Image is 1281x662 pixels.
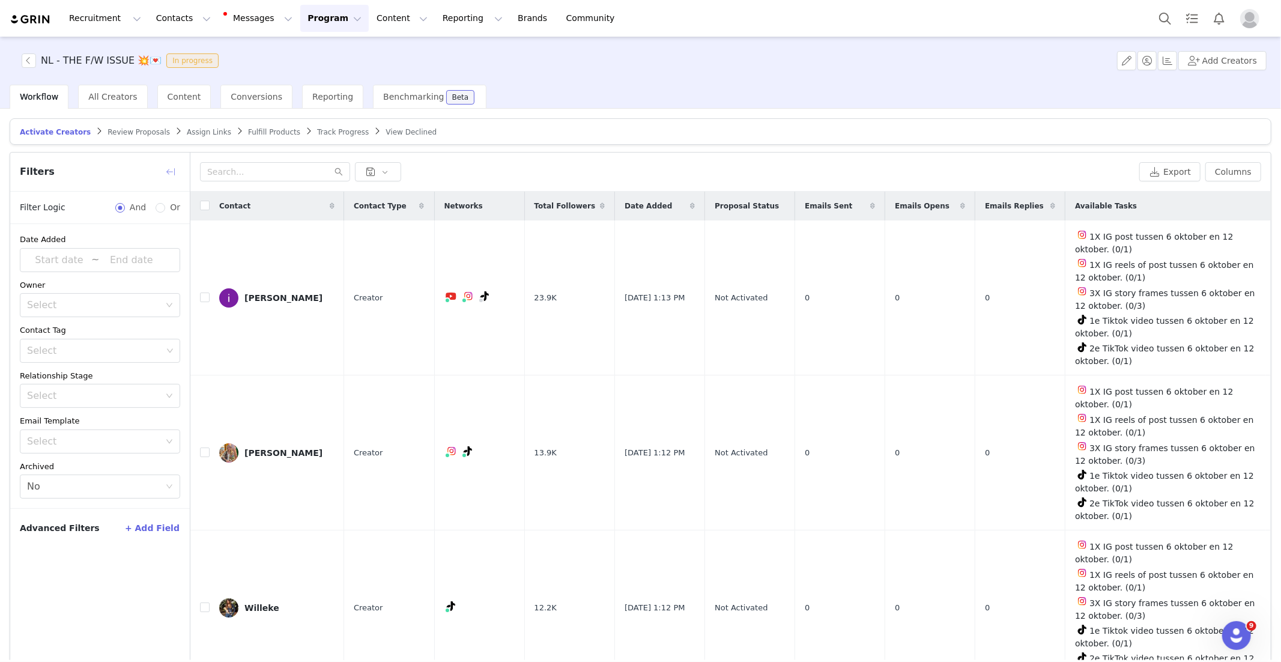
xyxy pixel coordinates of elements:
div: Select [27,436,160,448]
div: Select [27,299,160,311]
button: Content [369,5,435,32]
div: [PERSON_NAME] [244,448,323,458]
a: [PERSON_NAME] [219,443,335,463]
span: [DATE] 1:12 PM [625,447,685,459]
a: [PERSON_NAME] [219,288,335,308]
span: Creator [354,292,383,304]
img: ddf06fee-350a-4199-83dd-72bd0500fbc2.jpg [219,443,238,463]
button: Notifications [1206,5,1232,32]
span: 1e Tiktok video tussen 6 oktober en 12 oktober. (0/1) [1075,471,1254,493]
a: grin logo [10,14,52,25]
span: Creator [354,447,383,459]
button: Recruitment [62,5,148,32]
h3: NL - THE F/W ISSUE 💥💌 [41,53,162,68]
i: icon: down [166,347,174,356]
div: Contact Tag [20,324,180,336]
button: Reporting [435,5,510,32]
span: 1e Tiktok video tussen 6 oktober en 12 oktober. (0/1) [1075,316,1254,338]
span: Not Activated [715,602,768,614]
span: Available Tasks [1075,201,1137,211]
iframe: Intercom live chat [1222,621,1251,650]
span: Fulfill Products [248,128,300,136]
img: instagram.svg [1077,568,1087,578]
span: 3X IG story frames tussen 6 oktober en 12 oktober. (0/3) [1075,443,1255,466]
span: Filters [20,165,55,179]
span: Activate Creators [20,128,91,136]
span: 2e TikTok video tussen 6 oktober en 12 oktober. (0/1) [1075,344,1255,366]
span: [DATE] 1:13 PM [625,292,685,304]
img: instagram.svg [1077,287,1087,296]
img: instagram.svg [1077,385,1087,395]
img: instagram.svg [1077,540,1087,550]
span: Emails Sent [805,201,852,211]
div: Relationship Stage [20,370,180,382]
span: Content [168,92,201,102]
span: 0 [805,292,810,304]
span: Workflow [20,92,58,102]
span: Creator [354,602,383,614]
span: 1X IG reels of post tussen 6 oktober en 12 oktober. (0/1) [1075,570,1253,592]
span: Emails Replies [985,201,1044,211]
span: 0 [895,447,900,459]
span: 1X IG post tussen 6 oktober en 12 oktober. (0/1) [1075,542,1234,564]
span: 0 [895,292,900,304]
span: 13.9K [535,447,557,459]
span: Proposal Status [715,201,779,211]
img: instagram.svg [1077,413,1087,423]
button: Program [300,5,369,32]
span: Contact [219,201,250,211]
button: Profile [1233,9,1271,28]
span: 3X IG story frames tussen 6 oktober en 12 oktober. (0/3) [1075,288,1255,311]
button: Export [1139,162,1201,181]
div: Date Added [20,234,180,246]
span: 3X IG story frames tussen 6 oktober en 12 oktober. (0/3) [1075,598,1255,621]
div: Email Template [20,415,180,427]
img: instagram.svg [1077,442,1087,451]
span: Track Progress [317,128,369,136]
div: Owner [20,279,180,291]
img: instagram.svg [1077,258,1087,268]
span: Date Added [625,201,672,211]
div: No [27,475,40,498]
span: All Creators [88,92,137,102]
button: Messages [219,5,300,32]
span: 0 [895,602,900,614]
div: Select [27,345,162,357]
a: Willeke [219,598,335,618]
span: Reporting [312,92,353,102]
span: [DATE] 1:12 PM [625,602,685,614]
button: Add Creators [1178,51,1267,70]
span: View Declined [386,128,437,136]
span: 9 [1247,621,1256,631]
span: 0 [985,447,990,459]
span: In progress [166,53,219,68]
a: Community [559,5,628,32]
img: placeholder-profile.jpg [1240,9,1259,28]
span: Contact Type [354,201,407,211]
span: Not Activated [715,447,768,459]
input: End date [99,252,163,268]
span: 2e TikTok video tussen 6 oktober en 12 oktober. (0/1) [1075,499,1255,521]
div: Archived [20,461,180,473]
span: Benchmarking [383,92,444,102]
span: Or [165,201,180,214]
span: 12.2K [535,602,557,614]
span: 0 [805,447,810,459]
span: 1X IG reels of post tussen 6 oktober en 12 oktober. (0/1) [1075,415,1253,437]
img: instagram.svg [447,446,456,456]
div: [PERSON_NAME] [244,293,323,303]
div: Select [27,390,160,402]
span: Filter Logic [20,201,65,214]
span: Not Activated [715,292,768,304]
button: + Add Field [124,518,180,538]
span: 1X IG reels of post tussen 6 oktober en 12 oktober. (0/1) [1075,260,1253,282]
div: Beta [452,94,469,101]
img: instagram.svg [1077,597,1087,606]
div: Willeke [244,603,279,613]
img: instagram.svg [1077,230,1087,240]
img: 5dca457c-0003-47a2-ba35-c51d15707657.jpg [219,598,238,618]
i: icon: down [166,392,173,401]
i: icon: search [335,168,343,176]
span: 23.9K [535,292,557,304]
span: Total Followers [535,201,596,211]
